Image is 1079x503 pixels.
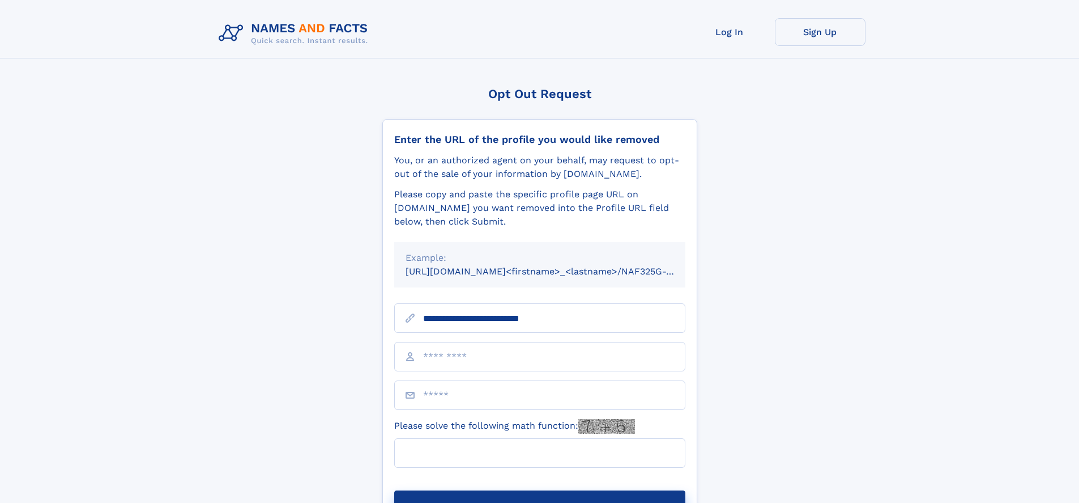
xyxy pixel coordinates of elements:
img: Logo Names and Facts [214,18,377,49]
div: Example: [406,251,674,265]
div: You, or an authorized agent on your behalf, may request to opt-out of the sale of your informatio... [394,154,685,181]
small: [URL][DOMAIN_NAME]<firstname>_<lastname>/NAF325G-xxxxxxxx [406,266,707,277]
a: Sign Up [775,18,865,46]
div: Opt Out Request [382,87,697,101]
div: Enter the URL of the profile you would like removed [394,133,685,146]
a: Log In [684,18,775,46]
label: Please solve the following math function: [394,419,635,434]
div: Please copy and paste the specific profile page URL on [DOMAIN_NAME] you want removed into the Pr... [394,188,685,229]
